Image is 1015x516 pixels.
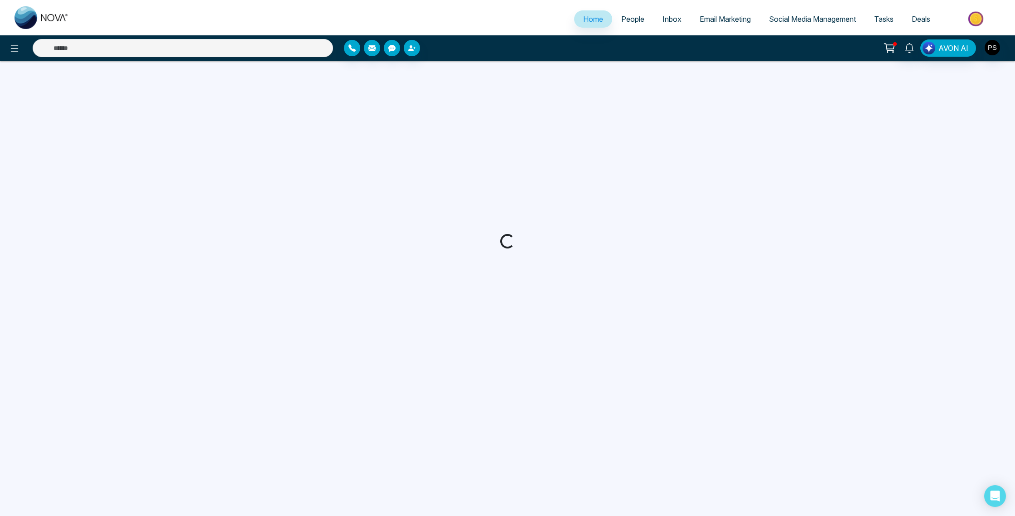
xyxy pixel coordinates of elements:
[621,15,644,24] span: People
[912,15,930,24] span: Deals
[903,10,939,28] a: Deals
[865,10,903,28] a: Tasks
[984,485,1006,507] div: Open Intercom Messenger
[938,43,968,54] span: AVON AI
[944,9,1010,29] img: Market-place.gif
[700,15,751,24] span: Email Marketing
[920,39,976,57] button: AVON AI
[653,10,691,28] a: Inbox
[574,10,612,28] a: Home
[691,10,760,28] a: Email Marketing
[769,15,856,24] span: Social Media Management
[583,15,603,24] span: Home
[612,10,653,28] a: People
[662,15,681,24] span: Inbox
[760,10,865,28] a: Social Media Management
[985,40,1000,55] img: User Avatar
[923,42,935,54] img: Lead Flow
[874,15,894,24] span: Tasks
[14,6,69,29] img: Nova CRM Logo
